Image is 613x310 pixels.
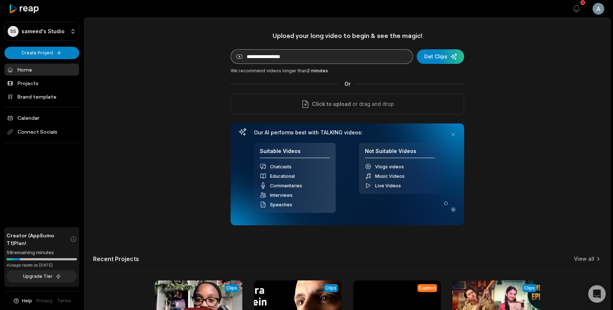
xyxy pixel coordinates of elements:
[4,91,79,103] a: Brand template
[22,298,32,304] span: Help
[4,64,79,76] a: Home
[339,80,356,88] span: Or
[4,112,79,124] a: Calendar
[36,298,53,304] a: Privacy
[260,148,330,158] h4: Suitable Videos
[375,164,404,169] span: Vlogs videos
[375,173,405,179] span: Music Videos
[231,31,464,40] h1: Upload your long video to begin & see the magic!
[13,298,32,304] button: Help
[4,125,79,138] span: Connect Socials
[8,26,19,37] div: SS
[270,164,292,169] span: Chatcasts
[7,249,77,256] div: 58 remaining minutes
[4,77,79,89] a: Projects
[7,231,70,247] span: Creator (AppSumo T1) Plan!
[574,255,594,263] a: View all
[270,202,292,207] span: Speeches
[7,270,77,283] button: Upgrade Tier
[254,129,441,136] h3: Our AI performs best with TALKING videos:
[270,192,293,198] span: Interviews
[351,100,394,108] p: or drag and drop
[22,28,65,35] p: sameed's Studio
[270,183,302,188] span: Commentaries
[270,173,295,179] span: Educational
[4,47,79,59] button: Create Project
[231,68,464,74] div: We recommend videos longer than .
[588,285,606,303] div: Open Intercom Messenger
[57,298,71,304] a: Terms
[312,100,351,108] span: Click to upload
[93,255,139,263] h2: Recent Projects
[417,49,464,64] button: Get Clips
[7,263,77,268] div: *Usage resets on [DATE]
[375,183,401,188] span: Live Videos
[365,148,435,158] h4: Not Suitable Videos
[307,68,328,73] span: 2 minutes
